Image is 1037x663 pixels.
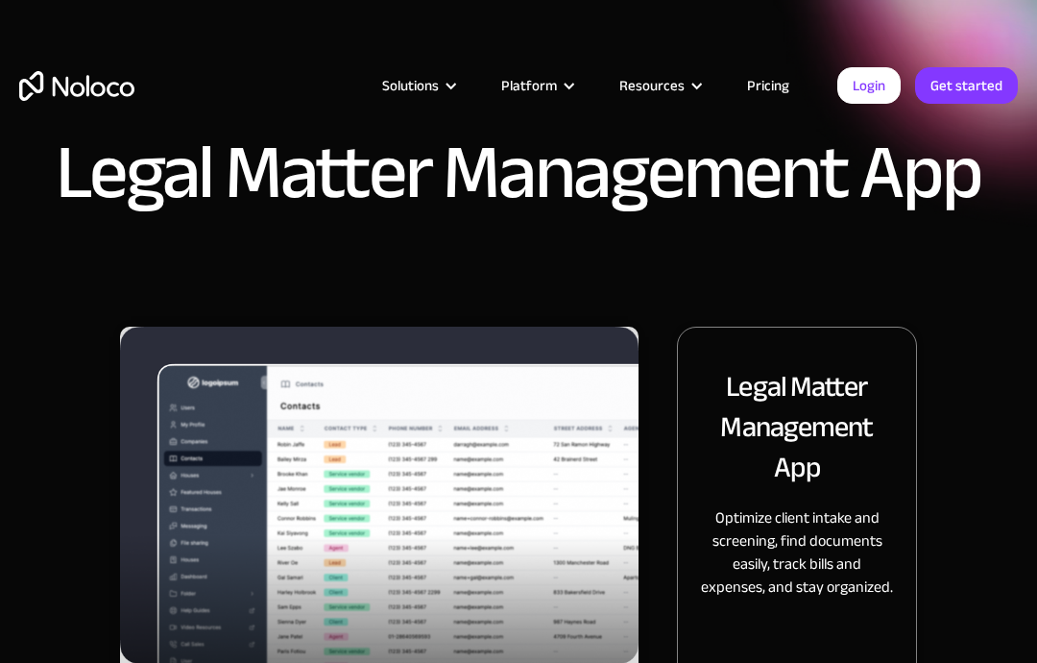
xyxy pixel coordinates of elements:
div: Platform [501,73,557,98]
p: Optimize client intake and screening, find documents easily, track bills and expenses, and stay o... [701,506,893,599]
a: Pricing [723,73,813,98]
div: Platform [477,73,595,98]
div: Solutions [358,73,477,98]
h2: Legal Matter Management App [701,366,893,487]
div: Resources [619,73,685,98]
div: Resources [595,73,723,98]
div: Solutions [382,73,439,98]
a: Get started [915,67,1018,104]
a: Login [837,67,901,104]
h1: Legal Matter Management App [56,135,981,211]
a: home [19,71,134,101]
